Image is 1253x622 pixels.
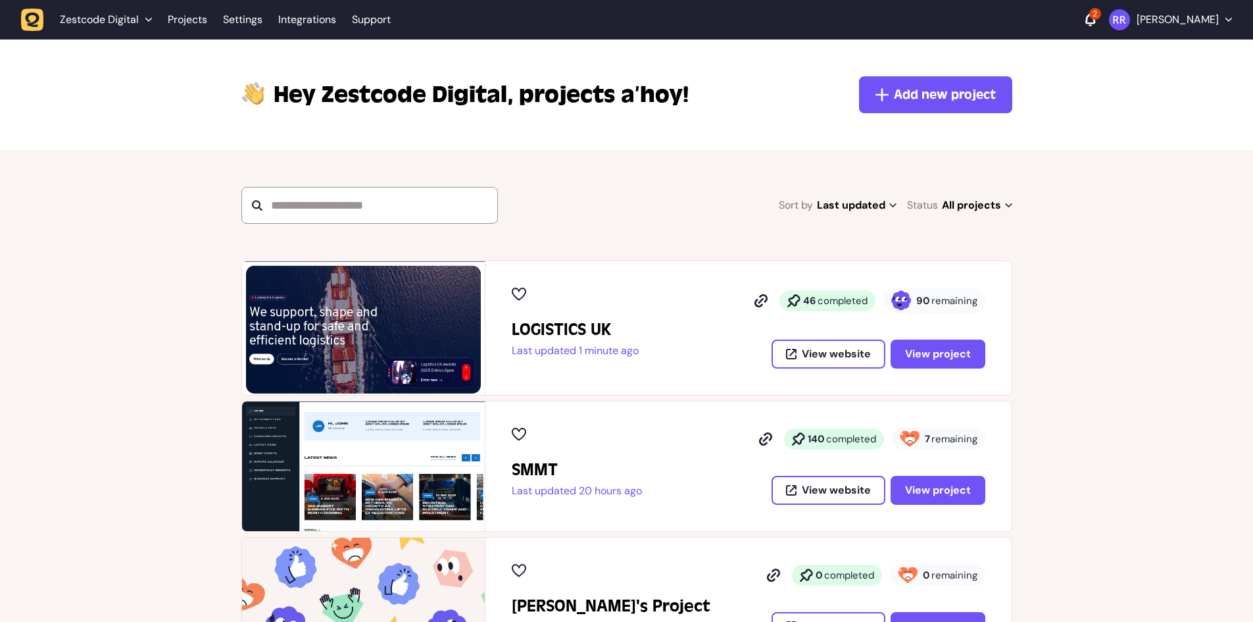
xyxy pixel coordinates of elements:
[772,340,885,369] button: View website
[512,319,639,340] h2: LOGISTICS UK
[1089,8,1101,20] div: 2
[907,196,938,215] span: Status
[817,196,897,215] span: Last updated
[168,8,207,32] a: Projects
[916,294,930,307] strong: 90
[816,569,823,582] strong: 0
[905,349,971,359] span: View project
[826,432,876,446] span: completed
[512,484,642,498] p: Last updated 20 hours ago
[21,8,160,32] button: Zestcode Digital
[808,432,825,446] strong: 140
[931,432,977,446] span: remaining
[278,8,336,32] a: Integrations
[802,349,871,359] span: View website
[512,459,642,480] h2: SMMT
[894,86,996,104] span: Add new project
[242,402,485,531] img: SMMT
[274,79,514,111] span: Zestcode Digital
[931,569,977,582] span: remaining
[905,485,971,496] span: View project
[923,569,930,582] strong: 0
[891,476,985,505] button: View project
[223,8,262,32] a: Settings
[772,476,885,505] button: View website
[859,76,1012,113] button: Add new project
[779,196,813,215] span: Sort by
[512,596,710,617] h2: Riki-leigh's Project
[942,196,1012,215] span: All projects
[1109,9,1232,30] button: [PERSON_NAME]
[925,432,930,446] strong: 7
[818,294,868,307] span: completed
[241,79,266,106] img: hi-hand
[931,294,977,307] span: remaining
[1137,13,1219,26] p: [PERSON_NAME]
[802,485,871,496] span: View website
[824,569,874,582] span: completed
[891,340,985,369] button: View project
[512,344,639,357] p: Last updated 1 minute ago
[352,13,391,26] a: Support
[274,79,689,111] p: projects a’hoy!
[1109,9,1130,30] img: Riki-leigh Robinson
[803,294,816,307] strong: 46
[242,261,485,395] img: LOGISTICS UK
[60,13,139,26] span: Zestcode Digital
